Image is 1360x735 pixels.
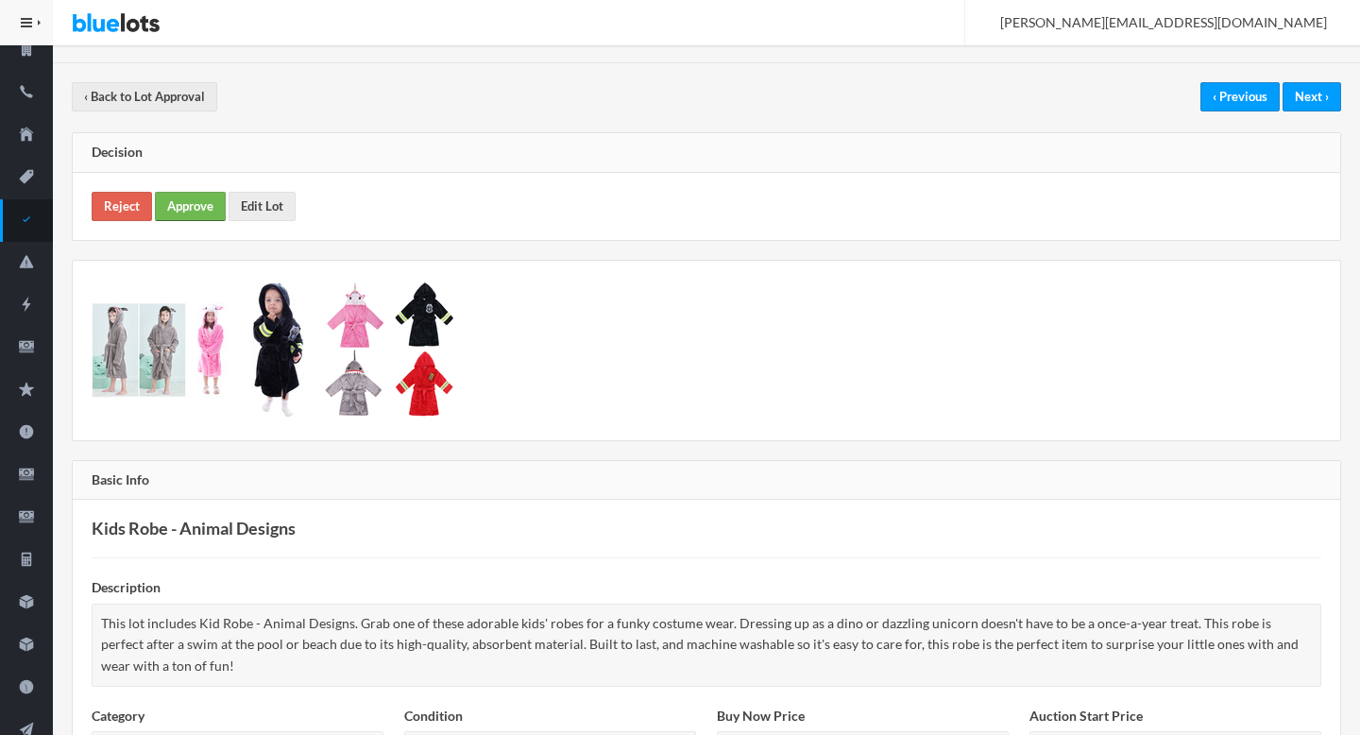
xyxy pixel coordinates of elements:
[155,192,226,221] a: Approve
[979,14,1327,30] span: [PERSON_NAME][EMAIL_ADDRESS][DOMAIN_NAME]
[236,280,317,421] img: 142c0472-77bb-4c74-8bd5-f1f19b34e093-1697100319.jpg
[73,133,1340,173] div: Decision
[73,461,1340,501] div: Basic Info
[92,604,1321,687] div: This lot includes Kid Robe - Animal Designs. Grab one of these adorable kids' robes for a funky c...
[92,519,1321,538] h3: Kids Robe - Animal Designs
[1283,82,1341,111] a: Next ›
[92,192,152,221] a: Reject
[229,192,296,221] a: Edit Lot
[1029,706,1143,727] label: Auction Start Price
[320,282,462,419] img: 82dd97a1-be2d-4a4c-9900-d5273a969259-1697100320.jpg
[72,82,217,111] a: ‹ Back to Lot Approval
[717,706,805,727] label: Buy Now Price
[404,706,463,727] label: Condition
[92,706,144,727] label: Category
[1200,82,1280,111] a: ‹ Previous
[92,577,161,599] label: Description
[92,302,233,398] img: 4aa1d2cf-1361-4630-be5d-d771c194f86f-1697100319.jpg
